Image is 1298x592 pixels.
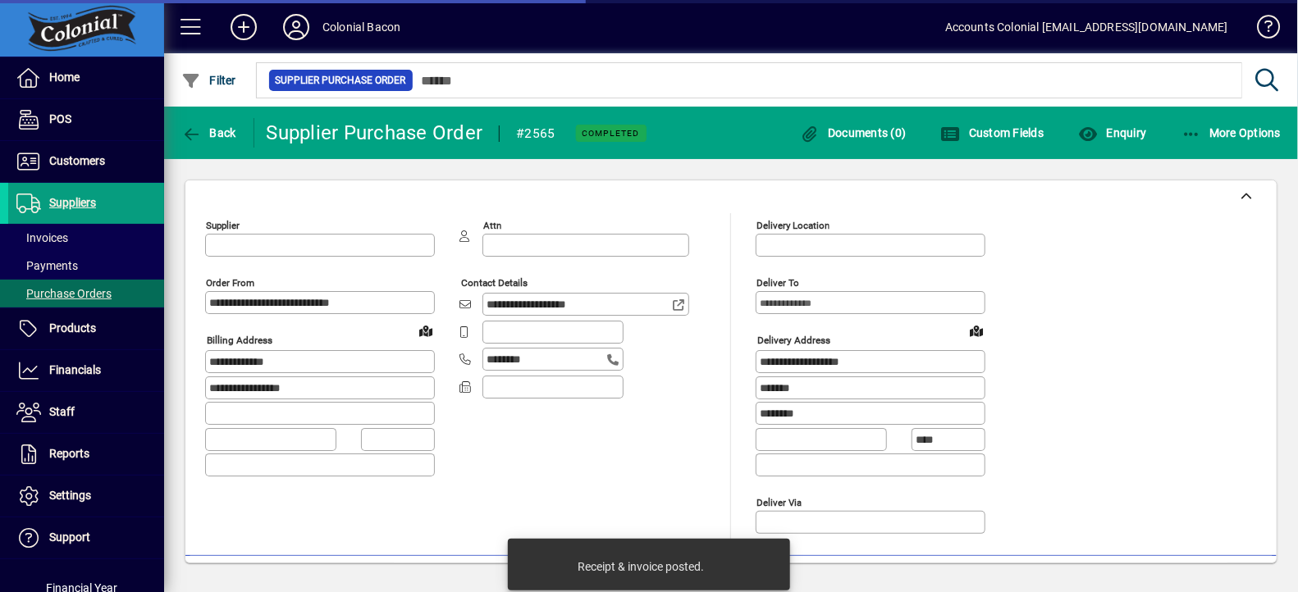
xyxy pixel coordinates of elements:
span: Settings [49,489,91,502]
span: Customers [49,154,105,167]
div: Receipt & invoice posted. [578,558,704,575]
span: Suppliers [49,196,96,209]
span: Financials [49,363,101,376]
a: Knowledge Base [1245,3,1277,57]
button: Filter [177,66,240,95]
span: More Options [1181,126,1282,139]
mat-label: Deliver To [756,277,799,289]
span: Documents (0) [800,126,907,139]
span: POS [49,112,71,125]
a: Products [8,308,164,349]
a: Customers [8,141,164,182]
mat-label: Delivery Location [756,220,830,231]
a: Purchase Orders [8,280,164,307]
mat-label: Order from [206,277,254,289]
button: Add [217,12,270,42]
mat-label: Supplier [206,220,240,231]
div: Supplier Purchase Order [267,120,483,146]
a: Invoices [8,224,164,252]
button: Documents (0) [796,118,911,148]
span: Payments [16,259,78,272]
span: Completed [583,128,640,139]
span: Support [49,531,90,544]
div: Colonial Bacon [322,14,400,40]
a: POS [8,99,164,140]
span: Home [49,71,80,84]
button: More Options [1177,118,1286,148]
span: Back [181,126,236,139]
mat-label: Deliver via [756,496,802,508]
span: Reports [49,447,89,460]
a: Financials [8,350,164,391]
span: Supplier Purchase Order [276,72,406,89]
button: Profile [270,12,322,42]
a: Payments [8,252,164,280]
a: Settings [8,476,164,517]
button: Back [177,118,240,148]
div: #2565 [516,121,555,147]
a: Reports [8,434,164,475]
span: Custom Fields [941,126,1044,139]
a: Support [8,517,164,558]
a: View on map [963,317,989,344]
span: Purchase Orders [16,287,112,300]
span: Enquiry [1078,126,1146,139]
button: Enquiry [1074,118,1150,148]
span: Staff [49,405,75,418]
mat-label: Attn [483,220,501,231]
div: Accounts Colonial [EMAIL_ADDRESS][DOMAIN_NAME] [945,14,1228,40]
button: Custom Fields [937,118,1049,148]
a: Staff [8,392,164,433]
span: Filter [181,74,236,87]
a: View on map [413,317,439,344]
span: Products [49,321,96,335]
app-page-header-button: Back [164,118,254,148]
a: Home [8,57,164,98]
span: Invoices [16,231,68,244]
